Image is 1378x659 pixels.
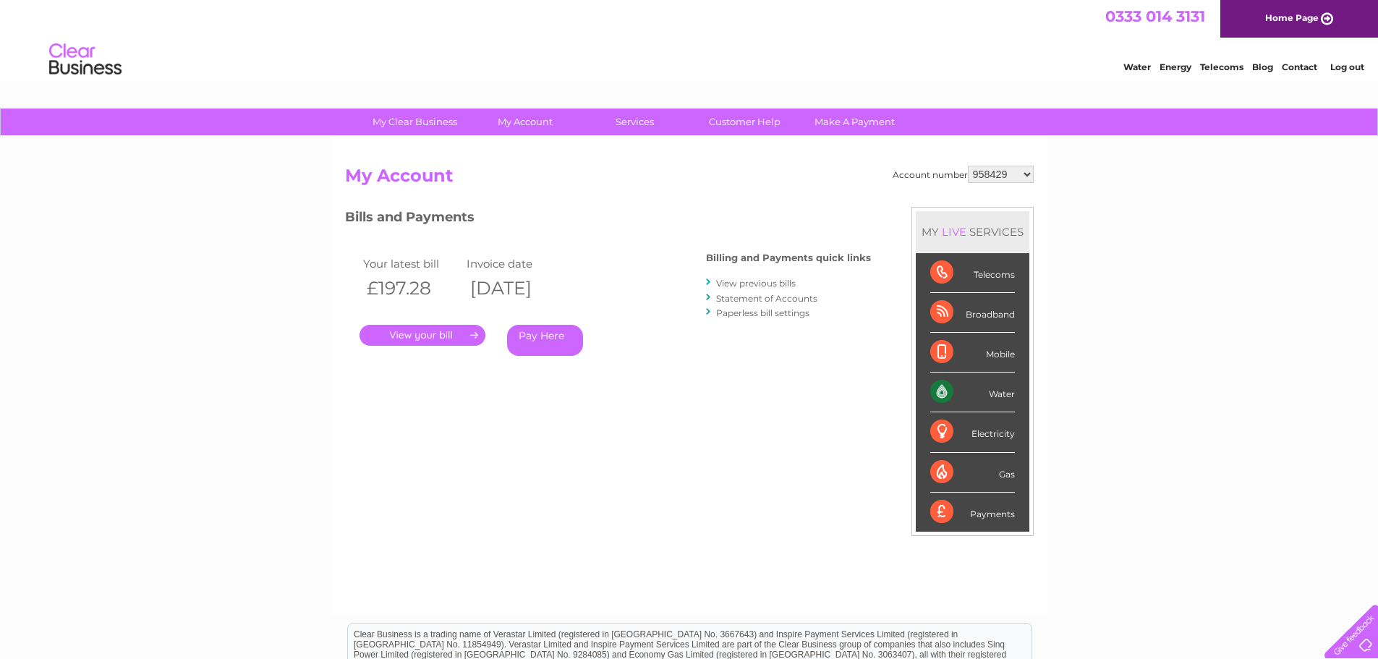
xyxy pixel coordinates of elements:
[1123,61,1151,72] a: Water
[939,225,969,239] div: LIVE
[463,254,567,273] td: Invoice date
[716,293,817,304] a: Statement of Accounts
[360,273,464,303] th: £197.28
[48,38,122,82] img: logo.png
[1252,61,1273,72] a: Blog
[930,453,1015,493] div: Gas
[360,254,464,273] td: Your latest bill
[685,109,804,135] a: Customer Help
[893,166,1034,183] div: Account number
[1105,7,1205,25] a: 0333 014 3131
[575,109,694,135] a: Services
[355,109,475,135] a: My Clear Business
[930,373,1015,412] div: Water
[345,166,1034,193] h2: My Account
[716,307,809,318] a: Paperless bill settings
[1200,61,1243,72] a: Telecoms
[716,278,796,289] a: View previous bills
[507,325,583,356] a: Pay Here
[1160,61,1191,72] a: Energy
[360,325,485,346] a: .
[916,211,1029,252] div: MY SERVICES
[930,412,1015,452] div: Electricity
[463,273,567,303] th: [DATE]
[795,109,914,135] a: Make A Payment
[706,252,871,263] h4: Billing and Payments quick links
[345,207,871,232] h3: Bills and Payments
[1330,61,1364,72] a: Log out
[930,333,1015,373] div: Mobile
[1282,61,1317,72] a: Contact
[348,8,1032,70] div: Clear Business is a trading name of Verastar Limited (registered in [GEOGRAPHIC_DATA] No. 3667643...
[465,109,584,135] a: My Account
[930,253,1015,293] div: Telecoms
[930,293,1015,333] div: Broadband
[930,493,1015,532] div: Payments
